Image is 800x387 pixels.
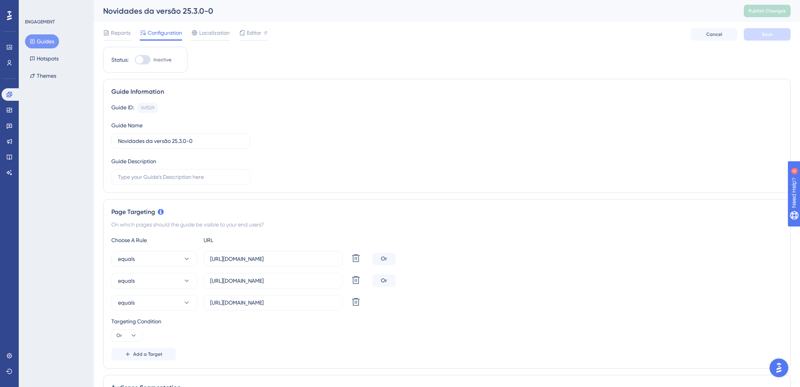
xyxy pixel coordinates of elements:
button: Hotspots [25,52,63,66]
input: yourwebsite.com/path [210,255,336,263]
div: Choose A Rule [111,235,197,245]
button: Themes [25,69,61,83]
span: Add a Target [133,351,162,357]
input: yourwebsite.com/path [210,276,336,285]
div: Page Targeting [111,207,782,217]
div: Guide Name [111,121,143,130]
button: Cancel [691,28,737,41]
span: Publish Changes [748,8,786,14]
div: On which pages should the guide be visible to your end users? [111,220,782,229]
button: equals [111,295,197,310]
div: 149529 [141,105,154,111]
span: Inactive [154,57,171,63]
div: Guide Description [111,157,156,166]
span: Reports [111,28,130,37]
div: URL [204,235,289,245]
iframe: UserGuiding AI Assistant Launcher [767,356,791,380]
div: 6 [54,4,57,10]
input: Type your Guide’s Description here [118,173,244,181]
button: equals [111,251,197,267]
span: Configuration [148,28,182,37]
div: Or [372,275,396,287]
button: Save [744,28,791,41]
span: equals [118,254,135,264]
input: yourwebsite.com/path [210,298,336,307]
button: Or [111,329,143,342]
button: equals [111,273,197,289]
span: equals [118,276,135,285]
div: Guide Information [111,87,782,96]
span: equals [118,298,135,307]
div: Status: [111,55,129,64]
div: Targeting Condition [111,317,782,326]
div: ENGAGEMENT [25,19,55,25]
div: Guide ID: [111,103,134,113]
span: Localization [199,28,230,37]
span: Editor [247,28,261,37]
span: Need Help? [18,2,49,11]
span: Save [762,31,773,37]
button: Add a Target [111,348,176,360]
button: Publish Changes [744,5,791,17]
div: Or [372,253,396,265]
span: Cancel [706,31,722,37]
span: Or [116,332,122,339]
input: Type your Guide’s Name here [118,137,244,145]
button: Guides [25,34,59,48]
div: Novidades da versão 25.3.0-0 [103,5,724,16]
